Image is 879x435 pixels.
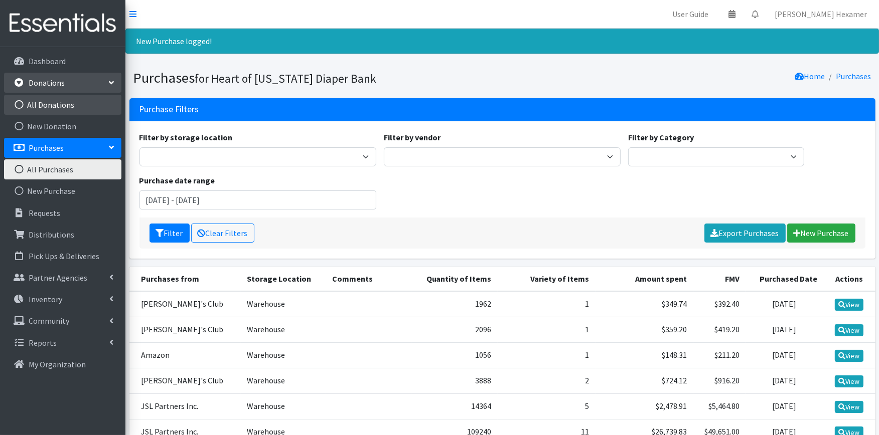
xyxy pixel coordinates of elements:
[693,368,746,393] td: $916.20
[384,131,441,143] label: Filter by vendor
[836,71,871,81] a: Purchases
[241,394,326,419] td: Warehouse
[823,267,875,291] th: Actions
[746,317,823,342] td: [DATE]
[835,401,863,413] a: View
[4,7,121,40] img: HumanEssentials
[767,4,875,24] a: [PERSON_NAME] Hexamer
[195,71,377,86] small: for Heart of [US_STATE] Diaper Bank
[129,394,241,419] td: JSL Partners Inc.
[191,224,254,243] a: Clear Filters
[596,368,693,393] td: $724.12
[693,267,746,291] th: FMV
[139,174,215,186] label: Purchase date range
[241,368,326,393] td: Warehouse
[29,230,74,240] p: Distributions
[746,394,823,419] td: [DATE]
[29,316,69,326] p: Community
[241,267,326,291] th: Storage Location
[835,299,863,311] a: View
[498,317,596,342] td: 1
[628,131,694,143] label: Filter by Category
[498,342,596,368] td: 1
[835,350,863,362] a: View
[129,291,241,317] td: [PERSON_NAME]'s Club
[498,394,596,419] td: 5
[129,317,241,342] td: [PERSON_NAME]'s Club
[4,116,121,136] a: New Donation
[4,225,121,245] a: Distributions
[29,208,60,218] p: Requests
[693,291,746,317] td: $392.40
[746,368,823,393] td: [DATE]
[746,267,823,291] th: Purchased Date
[693,394,746,419] td: $5,464.80
[139,131,233,143] label: Filter by storage location
[4,311,121,331] a: Community
[835,324,863,336] a: View
[4,138,121,158] a: Purchases
[29,78,65,88] p: Donations
[746,291,823,317] td: [DATE]
[29,143,64,153] p: Purchases
[29,56,66,66] p: Dashboard
[704,224,786,243] a: Export Purchases
[29,359,86,369] p: My Organization
[4,95,121,115] a: All Donations
[133,69,499,87] h1: Purchases
[241,317,326,342] td: Warehouse
[835,375,863,387] a: View
[4,73,121,93] a: Donations
[129,342,241,368] td: Amazon
[241,291,326,317] td: Warehouse
[498,368,596,393] td: 2
[4,354,121,374] a: My Organization
[125,29,879,54] div: New Purchase logged!
[139,190,376,209] input: January 1, 2011 - December 31, 2011
[596,267,693,291] th: Amount spent
[411,267,498,291] th: Quantity of Items
[4,159,121,179] a: All Purchases
[4,333,121,353] a: Reports
[787,224,855,243] a: New Purchase
[596,291,693,317] td: $349.74
[498,267,596,291] th: Variety of Items
[411,342,498,368] td: 1056
[4,289,121,309] a: Inventory
[129,368,241,393] td: [PERSON_NAME]'s Club
[29,294,62,304] p: Inventory
[150,224,190,243] button: Filter
[664,4,716,24] a: User Guide
[411,291,498,317] td: 1962
[693,317,746,342] td: $419.20
[795,71,825,81] a: Home
[29,273,87,283] p: Partner Agencies
[4,51,121,71] a: Dashboard
[693,342,746,368] td: $211.20
[4,203,121,223] a: Requests
[411,368,498,393] td: 3888
[411,394,498,419] td: 14364
[29,338,57,348] p: Reports
[29,251,99,261] p: Pick Ups & Deliveries
[596,342,693,368] td: $148.31
[326,267,411,291] th: Comments
[596,317,693,342] td: $359.20
[411,317,498,342] td: 2096
[139,104,199,115] h3: Purchase Filters
[4,246,121,266] a: Pick Ups & Deliveries
[241,342,326,368] td: Warehouse
[129,267,241,291] th: Purchases from
[498,291,596,317] td: 1
[4,181,121,201] a: New Purchase
[4,268,121,288] a: Partner Agencies
[746,342,823,368] td: [DATE]
[596,394,693,419] td: $2,478.91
